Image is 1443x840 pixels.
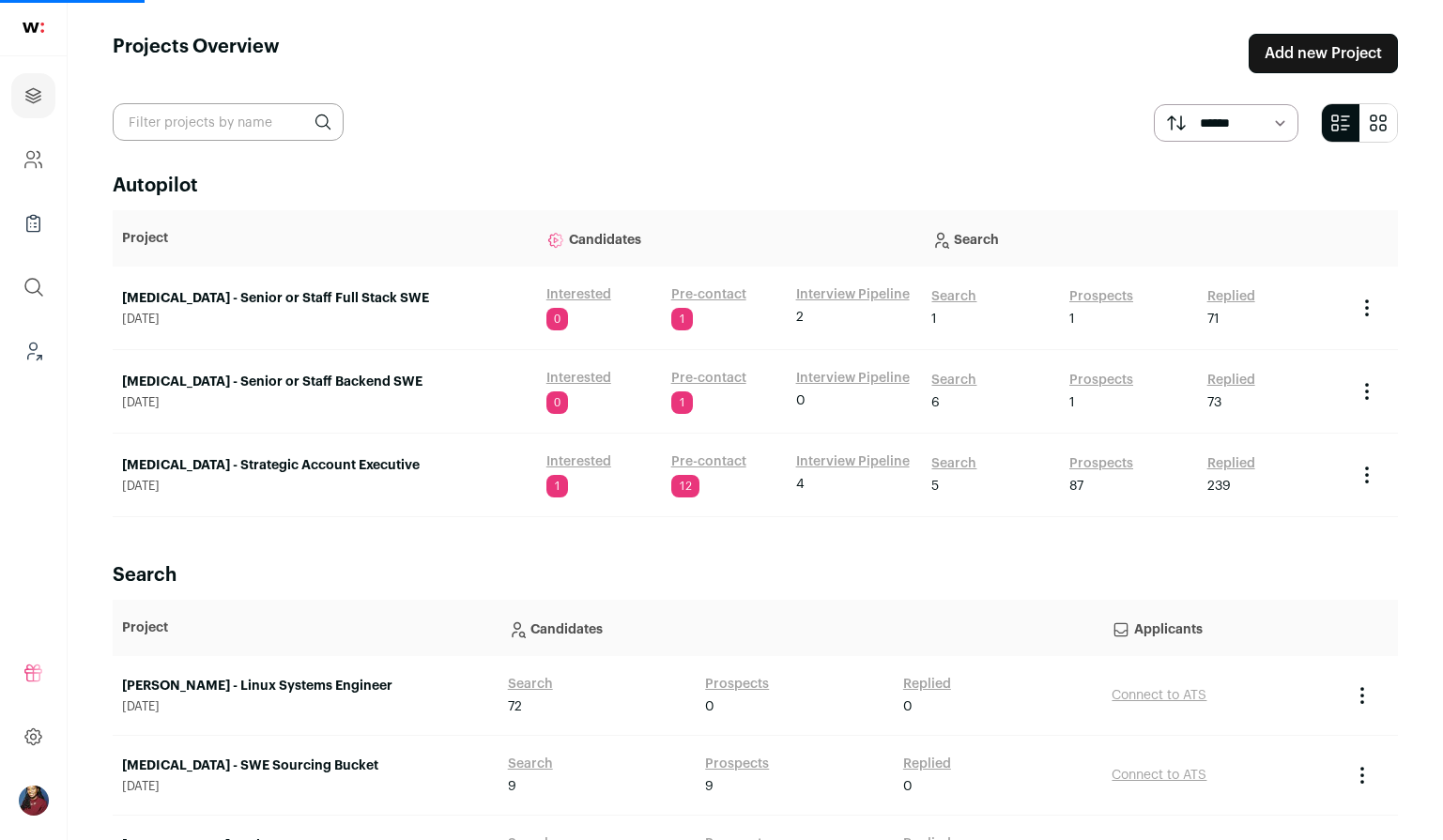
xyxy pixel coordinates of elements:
a: Prospects [1069,287,1133,306]
a: Search [508,675,553,694]
span: 2 [796,308,804,327]
button: Project Actions [1356,464,1378,486]
a: Replied [903,755,951,773]
h2: Search [113,562,1398,588]
p: Candidates [508,609,1094,647]
span: 71 [1207,310,1220,328]
a: Search [931,287,976,306]
span: 12 [671,475,699,497]
span: 6 [931,393,940,412]
span: [DATE] [122,395,528,410]
a: Interview Pipeline [796,369,910,388]
button: Project Actions [1351,684,1374,707]
a: Add new Project [1249,34,1398,73]
p: Project [122,619,489,637]
span: 0 [796,391,806,410]
a: Replied [1207,371,1255,389]
span: [DATE] [122,699,489,714]
span: 1 [671,308,693,330]
span: 1 [931,310,937,328]
a: [MEDICAL_DATA] - SWE Sourcing Bucket [122,756,489,775]
span: 87 [1069,477,1083,496]
a: Prospects [705,675,769,694]
a: Interview Pipeline [796,285,910,304]
a: Replied [903,675,951,694]
a: Leads (Backoffice) [11,328,55,374]
a: Replied [1207,287,1255,306]
span: 1 [546,475,568,497]
button: Open dropdown [19,786,49,816]
span: [DATE] [122,479,528,494]
p: Candidates [546,220,913,257]
a: Company and ATS Settings [11,137,55,182]
span: 72 [508,697,522,716]
img: 10010497-medium_jpg [19,786,49,816]
span: 239 [1207,477,1231,496]
a: Pre-contact [671,452,746,471]
span: 0 [903,777,913,796]
span: 1 [1069,310,1075,328]
p: Search [931,220,1337,257]
a: Prospects [705,755,769,773]
a: Pre-contact [671,369,746,388]
p: Project [122,229,528,248]
a: Connect to ATS [1112,769,1206,782]
a: [MEDICAL_DATA] - Senior or Staff Full Stack SWE [122,289,528,308]
a: Search [508,755,553,773]
a: Interview Pipeline [796,452,910,471]
span: 0 [705,697,714,716]
button: Project Actions [1356,297,1378,319]
a: Prospects [1069,454,1133,473]
a: Search [931,371,976,389]
a: [MEDICAL_DATA] - Strategic Account Executive [122,456,528,475]
a: Connect to ATS [1112,689,1206,702]
a: Prospects [1069,371,1133,389]
span: [DATE] [122,312,528,327]
span: 0 [546,391,568,414]
button: Project Actions [1356,380,1378,403]
h2: Autopilot [113,173,1398,199]
p: Applicants [1112,609,1332,647]
h1: Projects Overview [113,34,280,73]
span: 0 [903,697,913,716]
span: 9 [705,777,714,796]
a: Interested [546,452,611,471]
span: 1 [1069,393,1075,412]
a: Pre-contact [671,285,746,304]
a: [MEDICAL_DATA] - Senior or Staff Backend SWE [122,373,528,391]
img: wellfound-shorthand-0d5821cbd27db2630d0214b213865d53afaa358527fdda9d0ea32b1df1b89c2c.svg [23,23,44,33]
a: Interested [546,285,611,304]
a: Replied [1207,454,1255,473]
span: 4 [796,475,805,494]
span: 73 [1207,393,1221,412]
span: 5 [931,477,939,496]
span: 1 [671,391,693,414]
span: 0 [546,308,568,330]
a: Search [931,454,976,473]
span: [DATE] [122,779,489,794]
button: Project Actions [1351,764,1374,787]
a: Company Lists [11,201,55,246]
input: Filter projects by name [113,103,344,141]
a: Interested [546,369,611,388]
a: [PERSON_NAME] - Linux Systems Engineer [122,677,489,695]
a: Projects [11,73,55,118]
span: 9 [508,777,516,796]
